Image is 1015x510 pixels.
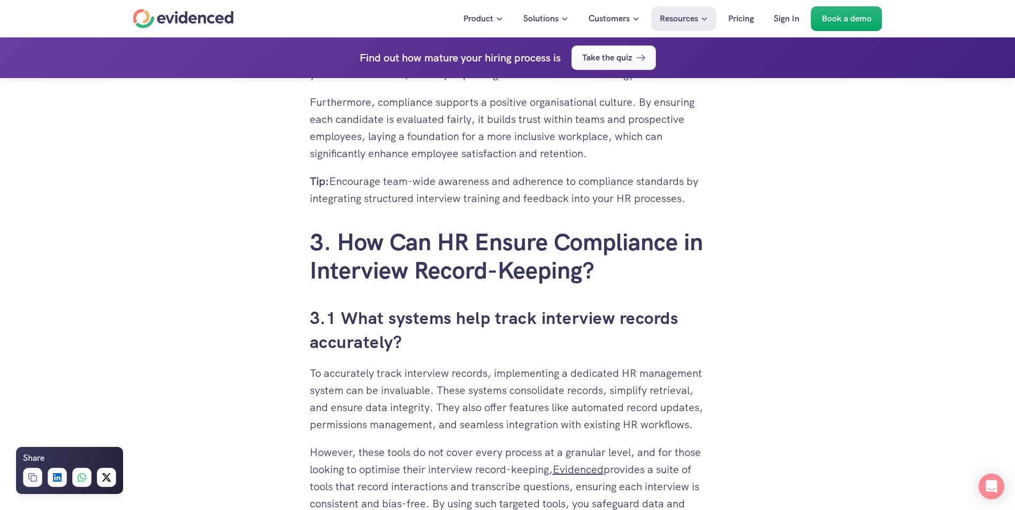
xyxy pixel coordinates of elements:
strong: Tip: [310,174,329,188]
p: To accurately track interview records, implementing a dedicated HR management system can be inval... [310,365,706,433]
p: Solutions [523,12,559,26]
h6: Share [23,451,44,465]
p: Book a demo [822,12,872,26]
p: Take the quiz [582,51,632,65]
a: Evidenced [553,462,604,476]
p: Resources [660,12,698,26]
p: Customers [589,12,630,26]
a: 3.1 What systems help track interview records accurately? [310,307,683,353]
a: Pricing [720,6,762,31]
p: Pricing [728,12,754,26]
a: Sign In [766,6,807,31]
a: Home [133,9,234,28]
p: Encourage team-wide awareness and adherence to compliance standards by integrating structured int... [310,173,706,207]
p: Sign In [774,12,799,26]
div: Open Intercom Messenger [979,474,1004,499]
a: 3. How Can HR Ensure Compliance in Interview Record-Keeping? [310,227,709,285]
h4: Find out how mature your hiring process is [360,49,561,66]
a: Take the quiz [571,45,656,70]
p: Product [463,12,493,26]
a: Book a demo [811,6,882,31]
p: Furthermore, compliance supports a positive organisational culture. By ensuring each candidate is... [310,94,706,162]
